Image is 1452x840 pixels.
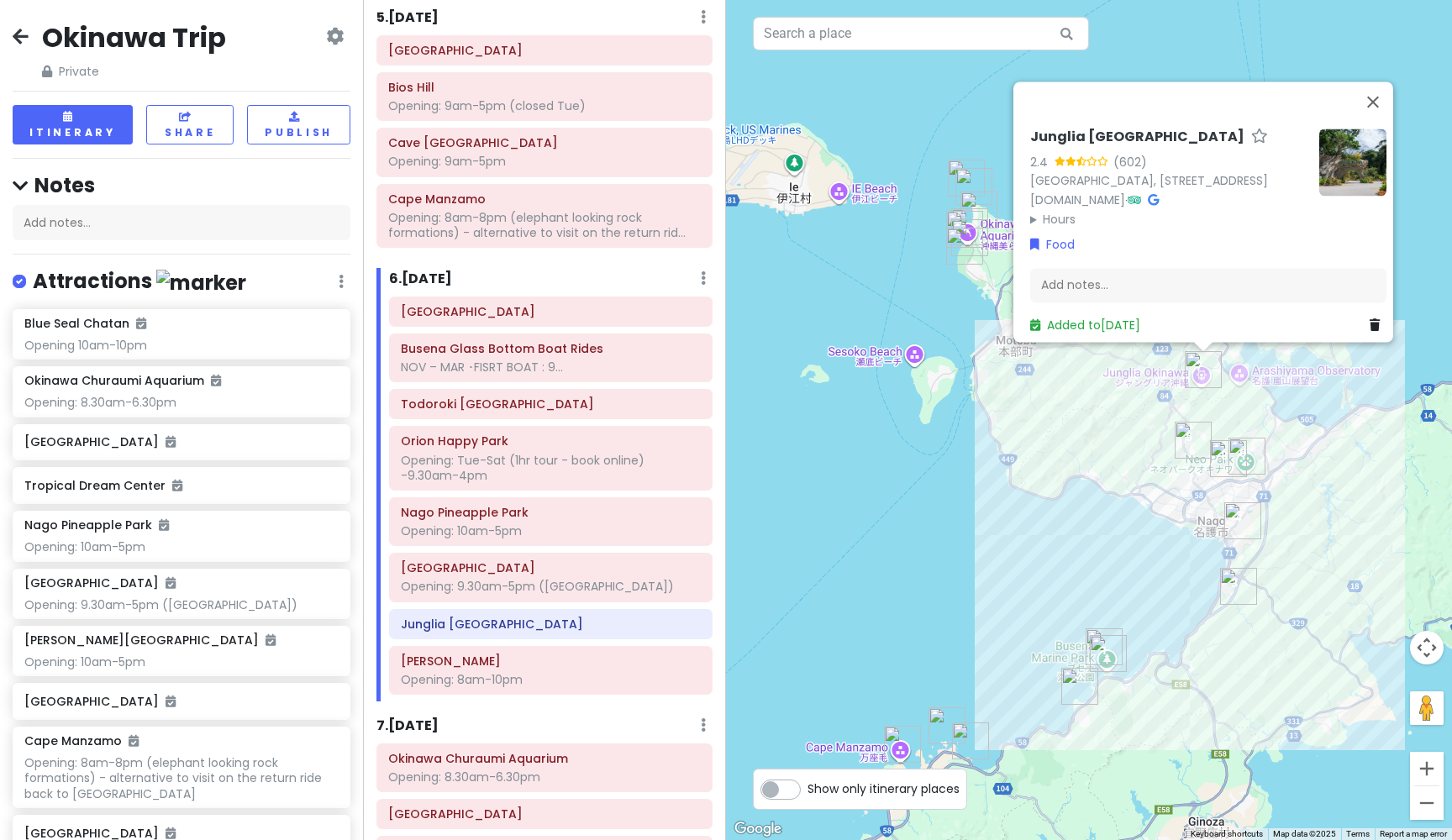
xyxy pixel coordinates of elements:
[266,634,276,646] i: Added to itinerary
[955,168,992,205] div: Bisezaki Coast
[1410,786,1444,820] button: Zoom out
[24,338,338,353] div: Opening 10am-10pm
[1410,691,1444,725] button: Drag Pegman onto the map to open Street View
[952,722,989,759] div: Okashigoten Onna Branch
[401,453,701,483] div: Opening: Tue-Sat (1hr tour - book online) -9.30am-4pm
[1220,568,1257,605] div: Todoroki Waterfall Park
[1030,153,1055,171] div: 2.4
[388,769,701,785] div: Opening: 8.30am-6.30pm
[24,373,221,388] h6: Okinawa Churaumi Aquarium
[946,228,983,265] div: Tropical Dream Center
[129,735,139,747] i: Added to itinerary
[401,396,701,412] h6: Todoroki Waterfall Park
[24,434,338,449] h6: [GEOGRAPHIC_DATA]
[753,17,1089,50] input: Search a place
[1030,129,1306,228] div: ·
[388,806,701,822] h6: Kaiyohaku Park Dolphin Lagoon
[1380,829,1447,838] a: Report a map error
[808,780,960,798] span: Show only itinerary places
[388,192,701,207] h6: Cape Manzamo
[24,478,338,493] h6: Tropical Dream Center
[166,577,176,589] i: Added to itinerary
[388,80,701,95] h6: Bios Hill
[13,105,133,144] button: Itinerary
[247,105,350,144] button: Publish
[388,751,701,766] h6: Okinawa Churaumi Aquarium
[388,43,701,58] h6: Southeast Botanical Gardens
[1191,828,1263,840] button: Keyboard shortcuts
[376,717,439,735] h6: 7 . [DATE]
[1030,268,1386,303] div: Add notes...
[389,270,452,288] h6: 6 . [DATE]
[730,818,786,840] img: Google
[388,154,701,169] div: Opening: 9am-5pm
[24,316,146,331] h6: Blue Seal Chatan
[24,694,338,709] h6: [GEOGRAPHIC_DATA]
[388,98,701,113] div: Opening: 9am-5pm (closed Tue)
[1030,210,1306,228] summary: Hours
[401,304,701,319] h6: Busena Marine Park
[1090,635,1127,672] div: Busena Marine Park
[24,395,338,410] div: Opening: 8.30am-6.30pm
[159,519,169,531] i: Added to itinerary
[24,633,276,648] h6: [PERSON_NAME][GEOGRAPHIC_DATA]
[388,210,701,240] div: Opening: 8am-8pm (elephant looking rock formations) - alternative to visit on the return rid...
[24,755,338,801] div: Opening: 8am-8pm (elephant looking rock formations) - alternative to visit on the return ride bac...
[401,360,701,375] div: NOV – MAR ･FISRT BOAT : 9...
[24,733,139,748] h6: Cape Manzamo
[24,654,338,669] div: Opening: 10am-5pm
[172,480,182,491] i: Added to itinerary
[42,62,226,81] span: Private
[1410,752,1444,785] button: Zoom in
[166,696,176,707] i: Added to itinerary
[401,560,701,575] h6: Neo Park
[1061,668,1098,705] div: Halekulani Okinawa
[13,172,350,198] h4: Notes
[1185,351,1222,388] div: Junglia Okinawa
[1030,318,1140,334] a: Added to[DATE]
[1410,631,1444,664] button: Map camera controls
[401,341,701,356] h6: Busena Glass Bottom Boat Rides
[1030,129,1244,146] h6: Junglia [GEOGRAPHIC_DATA]
[13,205,350,240] div: Add notes...
[24,517,169,533] h6: Nago Pineapple Park
[24,597,338,612] div: Opening: 9.30am-5pm ([GEOGRAPHIC_DATA])
[884,726,921,763] div: Cape Manzamo
[401,579,701,594] div: Opening: 9.30am-5pm ([GEOGRAPHIC_DATA])
[1273,829,1336,838] span: Map data ©2025
[1148,194,1159,206] i: Google Maps
[1086,628,1123,665] div: Busena Glass Bottom Boat Rides
[166,827,176,839] i: Added to itinerary
[1319,129,1386,196] img: Picture of the place
[1370,317,1386,335] a: Delete place
[401,617,701,632] h6: Junglia Okinawa
[401,523,701,538] div: Opening: 10am-5pm
[136,318,146,329] i: Added to itinerary
[951,219,988,256] div: Oceanic Culture Museum Planetarium
[1113,153,1147,171] div: (602)
[951,208,988,245] div: Okinawa Churaumi Aquarium
[33,268,246,296] h4: Attractions
[1175,422,1212,459] div: Nago Pineapple Park
[929,707,965,744] div: Hyatt Regency Seragaki Island, Okinawa
[948,160,985,197] div: Bisezaki Lighthouse
[388,135,701,150] h6: Cave Okinawa
[42,20,226,55] h2: Okinawa Trip
[946,211,983,248] div: Kaiyohaku Park Dolphin Lagoon
[1030,173,1268,190] a: [GEOGRAPHIC_DATA], [STREET_ADDRESS]
[1030,236,1075,255] a: Food
[401,654,701,669] h6: AEON Nago
[156,270,246,296] img: marker
[401,433,701,449] h6: Orion Happy Park
[146,105,234,144] button: Share
[1353,81,1393,122] button: Close
[1228,438,1265,475] div: Neo Park
[166,436,176,448] i: Added to itinerary
[960,192,997,228] div: okinawasun（オキナワサン）
[24,575,176,591] h6: [GEOGRAPHIC_DATA]
[1128,194,1141,206] i: Tripadvisor
[1210,440,1247,477] div: AEON Nago
[1346,829,1370,838] a: Terms
[1251,129,1268,146] a: Star place
[401,672,701,687] div: Opening: 8am-10pm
